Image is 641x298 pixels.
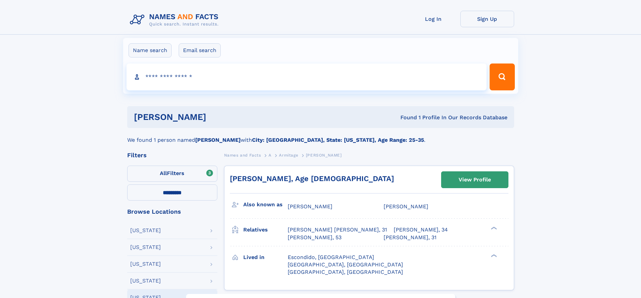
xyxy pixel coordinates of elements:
[269,151,272,159] a: A
[129,43,172,57] label: Name search
[489,226,497,230] div: ❯
[288,254,374,260] span: Escondido, [GEOGRAPHIC_DATA]
[127,128,514,144] div: We found 1 person named with .
[394,226,448,233] a: [PERSON_NAME], 34
[243,224,288,236] h3: Relatives
[130,228,161,233] div: [US_STATE]
[224,151,261,159] a: Names and Facts
[195,137,241,143] b: [PERSON_NAME]
[288,226,387,233] a: [PERSON_NAME] [PERSON_NAME], 31
[459,172,491,187] div: View Profile
[127,11,224,29] img: Logo Names and Facts
[230,174,394,183] a: [PERSON_NAME], Age [DEMOGRAPHIC_DATA]
[384,203,428,210] span: [PERSON_NAME]
[288,234,342,241] a: [PERSON_NAME], 53
[179,43,221,57] label: Email search
[252,137,424,143] b: City: [GEOGRAPHIC_DATA], State: [US_STATE], Age Range: 25-35
[306,153,342,158] span: [PERSON_NAME]
[288,261,403,268] span: [GEOGRAPHIC_DATA], [GEOGRAPHIC_DATA]
[279,153,298,158] span: Armitage
[406,11,460,27] a: Log In
[490,63,514,90] button: Search Button
[384,234,436,241] a: [PERSON_NAME], 31
[489,253,497,258] div: ❯
[127,166,217,182] label: Filters
[269,153,272,158] span: A
[130,278,161,284] div: [US_STATE]
[160,170,167,176] span: All
[303,114,507,121] div: Found 1 Profile In Our Records Database
[288,203,332,210] span: [PERSON_NAME]
[243,252,288,263] h3: Lived in
[441,172,508,188] a: View Profile
[127,209,217,215] div: Browse Locations
[243,199,288,210] h3: Also known as
[288,269,403,275] span: [GEOGRAPHIC_DATA], [GEOGRAPHIC_DATA]
[130,245,161,250] div: [US_STATE]
[127,152,217,158] div: Filters
[460,11,514,27] a: Sign Up
[127,63,487,90] input: search input
[279,151,298,159] a: Armitage
[130,261,161,267] div: [US_STATE]
[134,113,304,121] h1: [PERSON_NAME]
